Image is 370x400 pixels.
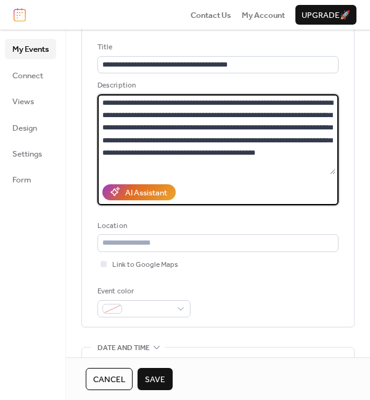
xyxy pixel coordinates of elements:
[5,118,56,137] a: Design
[12,122,37,134] span: Design
[145,373,165,386] span: Save
[5,169,56,189] a: Form
[97,41,336,54] div: Title
[5,144,56,163] a: Settings
[12,148,42,160] span: Settings
[242,9,285,21] a: My Account
[125,187,167,199] div: AI Assistant
[102,184,176,200] button: AI Assistant
[97,20,150,33] span: Event details
[97,342,150,354] span: Date and time
[5,91,56,111] a: Views
[191,9,231,21] a: Contact Us
[93,373,125,386] span: Cancel
[86,368,133,390] button: Cancel
[12,70,43,82] span: Connect
[97,80,336,92] div: Description
[302,9,350,22] span: Upgrade 🚀
[191,9,231,22] span: Contact Us
[138,368,173,390] button: Save
[295,5,356,25] button: Upgrade🚀
[5,65,56,85] a: Connect
[97,285,188,298] div: Event color
[14,8,26,22] img: logo
[12,96,34,108] span: Views
[5,39,56,59] a: My Events
[112,259,178,271] span: Link to Google Maps
[97,220,336,232] div: Location
[12,174,31,186] span: Form
[242,9,285,22] span: My Account
[12,43,49,55] span: My Events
